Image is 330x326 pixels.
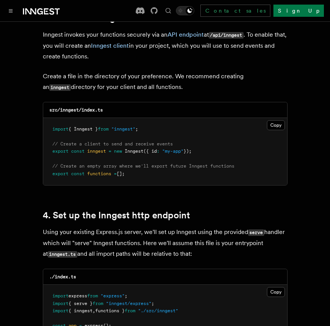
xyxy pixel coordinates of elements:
span: = [114,171,117,176]
span: import [52,308,68,313]
span: }); [184,148,192,154]
span: : [157,148,159,154]
button: Toggle dark mode [176,6,194,15]
span: // Create a client to send and receive events [52,141,173,147]
a: Inngest client [91,42,129,49]
span: const [71,171,85,176]
code: ./index.ts [49,274,76,279]
span: { Inngest } [68,126,98,132]
span: = [109,148,111,154]
span: Inngest [125,148,143,154]
a: Contact sales [200,5,270,17]
span: import [52,293,68,299]
code: src/inngest/index.ts [49,107,103,113]
span: []; [117,171,125,176]
span: "inngest" [111,126,135,132]
button: Copy [267,287,285,297]
span: functions [87,171,111,176]
span: from [87,293,98,299]
span: { serve } [68,301,93,306]
span: "express" [101,293,125,299]
a: Sign Up [273,5,324,17]
span: "./src/inngest" [138,308,178,313]
span: ({ id [143,148,157,154]
span: from [93,301,103,306]
span: , [93,308,95,313]
span: ; [151,301,154,306]
span: export [52,148,68,154]
span: functions } [95,308,125,313]
button: Find something... [164,6,173,15]
span: ; [135,126,138,132]
p: Using your existing Express.js server, we'll set up Inngest using the provided handler which will... [43,227,288,260]
span: new [114,148,122,154]
span: from [125,308,135,313]
code: inngest [49,84,71,91]
span: "inngest/express" [106,301,151,306]
code: inngest.ts [48,251,77,258]
code: serve [248,229,264,236]
button: Toggle navigation [6,6,15,15]
p: Create a file in the directory of your preference. We recommend creating an directory for your cl... [43,71,288,93]
span: ; [125,293,127,299]
span: from [98,126,109,132]
a: 4. Set up the Inngest http endpoint [43,210,190,221]
code: /api/inngest [209,32,244,39]
p: Inngest invokes your functions securely via an at . To enable that, you will create an in your pr... [43,29,288,62]
span: { inngest [68,308,93,313]
span: export [52,171,68,176]
span: "my-app" [162,148,184,154]
button: Copy [267,120,285,130]
span: const [71,148,85,154]
span: inngest [87,148,106,154]
span: // Create an empty array where we'll export future Inngest functions [52,163,234,169]
span: express [68,293,87,299]
span: import [52,301,68,306]
span: import [52,126,68,132]
a: API endpoint [167,31,204,38]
